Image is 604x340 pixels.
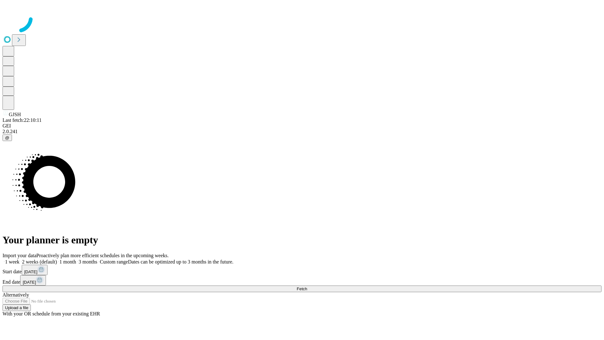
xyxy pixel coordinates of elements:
[3,292,29,297] span: Alternatively
[22,259,57,264] span: 2 weeks (default)
[79,259,97,264] span: 3 months
[20,275,46,286] button: [DATE]
[3,134,12,141] button: @
[297,286,307,291] span: Fetch
[3,265,601,275] div: Start date
[5,259,20,264] span: 1 week
[3,117,42,123] span: Last fetch: 22:10:11
[3,275,601,286] div: End date
[9,112,21,117] span: GJSH
[3,234,601,246] h1: Your planner is empty
[3,286,601,292] button: Fetch
[24,269,37,274] span: [DATE]
[5,135,9,140] span: @
[36,253,169,258] span: Proactively plan more efficient schedules in the upcoming weeks.
[3,253,36,258] span: Import your data
[3,311,100,316] span: With your OR schedule from your existing EHR
[3,123,601,129] div: GEI
[23,280,36,285] span: [DATE]
[22,265,48,275] button: [DATE]
[100,259,128,264] span: Custom range
[59,259,76,264] span: 1 month
[3,304,31,311] button: Upload a file
[128,259,233,264] span: Dates can be optimized up to 3 months in the future.
[3,129,601,134] div: 2.0.241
